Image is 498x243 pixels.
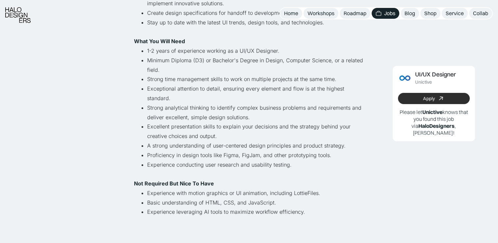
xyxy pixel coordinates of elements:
div: Workshops [307,10,334,17]
div: UI/UX Designer [415,71,456,78]
div: Roadmap [344,10,366,17]
div: Service [446,10,464,17]
li: Strong time management skills to work on multiple projects at the same time. [147,74,364,84]
div: Collab [473,10,488,17]
img: Job Image [398,71,412,85]
li: Excellent presentation skills to explain your decisions and the strategy behind your creative cho... [147,122,364,141]
li: Experience with motion graphics or UI animation, including LottieFiles. [147,188,364,198]
a: Home [280,8,302,19]
li: Exceptional attention to detail, ensuring every element and flow is at the highest standard. [147,84,364,103]
a: Shop [420,8,440,19]
b: Unictive [422,109,442,115]
strong: Not Required But Nice To Have [134,180,214,187]
div: Home [284,10,298,17]
div: Unictive [415,79,432,85]
li: Stay up to date with the latest UI trends, design tools, and technologies. [147,18,364,37]
a: Collab [469,8,492,19]
div: Apply [423,96,435,101]
div: Jobs [384,10,395,17]
li: Experience leveraging AI tools to maximize workflow efficiency. [147,207,364,217]
a: Jobs [372,8,399,19]
li: Create design specifications for handoff to development teams. [147,8,364,18]
li: Strong analytical thinking to identify complex business problems and requirements and deliver exc... [147,103,364,122]
a: Apply [398,93,470,104]
b: HaloDesigners [418,122,455,129]
strong: What You Will Need [134,38,185,44]
div: Blog [405,10,415,17]
a: Roadmap [340,8,370,19]
a: Workshops [303,8,338,19]
div: Shop [424,10,436,17]
li: 1-2 years of experience working as a UI/UX Designer. [147,46,364,56]
p: Please let knows that you found this job via , [PERSON_NAME]! [398,109,470,136]
li: Experience conducting user research and usability testing. [147,160,364,179]
a: Blog [401,8,419,19]
li: Proficiency in design tools like Figma, FigJam, and other prototyping tools. [147,150,364,160]
li: Minimum Diploma (D3) or Bachelor's Degree in Design, Computer Science, or a related field. [147,56,364,75]
a: Service [442,8,468,19]
li: Basic understanding of HTML, CSS, and JavaScript. [147,198,364,207]
li: A strong understanding of user-centered design principles and product strategy. [147,141,364,150]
